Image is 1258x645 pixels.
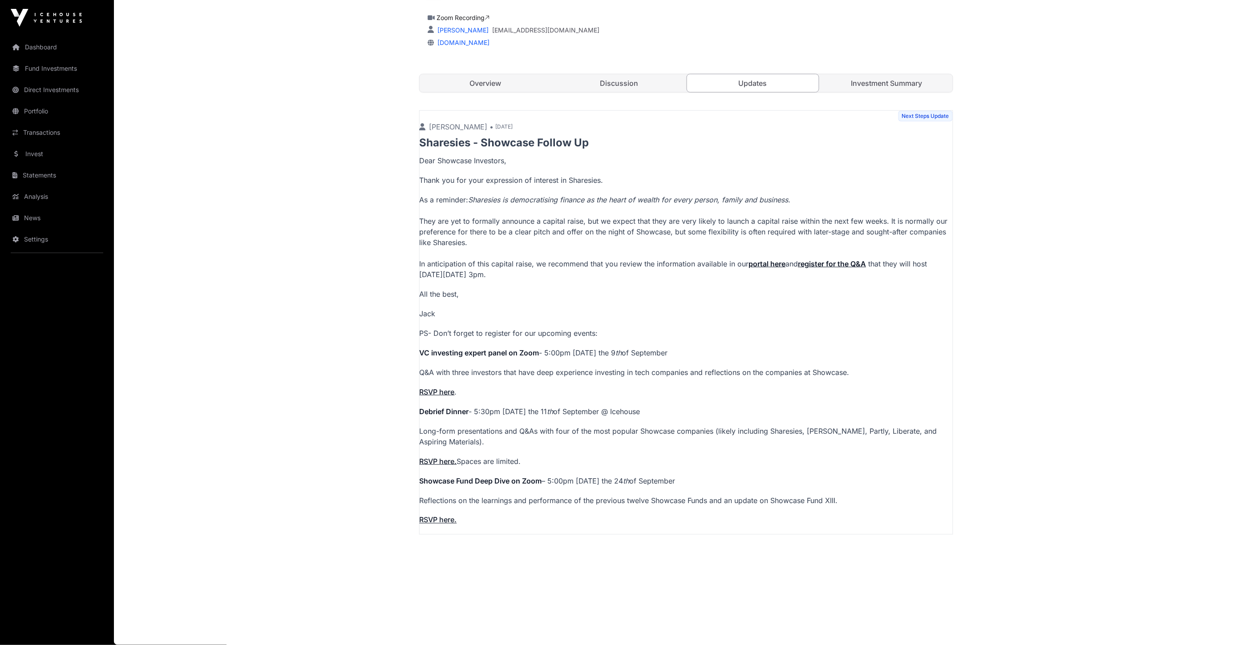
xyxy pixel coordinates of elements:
[623,476,630,485] em: th
[7,230,107,249] a: Settings
[821,74,953,92] a: Investment Summary
[420,155,953,166] p: Dear Showcase Investors,
[7,187,107,206] a: Analysis
[420,516,457,524] a: RSVP here.
[420,495,953,506] p: Reflections on the learnings and performance of the previous twelve Showcase Funds and an update ...
[420,194,953,280] p: As a reminder: They are yet to formally announce a capital raise, but we expect that they are ver...
[436,26,489,34] a: [PERSON_NAME]
[1214,602,1258,645] iframe: Chat Widget
[496,123,513,130] span: [DATE]
[553,74,685,92] a: Discussion
[420,476,953,486] p: – 5:00pm [DATE] the 24 of September
[420,456,953,467] p: Spaces are limited.
[420,387,455,396] a: RSVP here
[7,165,107,185] a: Statements
[7,123,107,142] a: Transactions
[898,111,953,121] span: Next Steps Update
[420,348,539,357] strong: VC investing expert panel on Zoom
[7,101,107,121] a: Portfolio
[420,347,953,358] p: - 5:00pm [DATE] the 9 of September
[7,59,107,78] a: Fund Investments
[493,26,600,35] a: [EMAIL_ADDRESS][DOMAIN_NAME]
[420,328,953,339] p: PS- Don’t forget to register for our upcoming events:
[420,406,953,417] p: - 5:30pm [DATE] the 11 of September @ Icehouse
[7,208,107,228] a: News
[420,426,953,447] p: Long-form presentations and Q&As with four of the most popular Showcase companies (likely includi...
[420,136,953,150] p: Sharesies - Showcase Follow Up
[434,39,490,46] a: [DOMAIN_NAME]
[420,457,457,466] a: RSVP here.
[420,308,953,319] p: Jack
[420,407,469,416] strong: Debrief Dinner
[420,476,542,485] strong: Showcase Fund Deep Dive on Zoom
[749,259,786,268] a: portal here
[11,9,82,27] img: Icehouse Ventures Logo
[547,407,554,416] em: th
[420,121,494,132] p: [PERSON_NAME] •
[798,259,866,268] a: register for the Q&A
[7,37,107,57] a: Dashboard
[7,80,107,100] a: Direct Investments
[437,14,490,21] a: Zoom Recording
[420,175,953,185] p: Thank you for your expression of interest in Sharesies.
[616,348,622,357] em: th
[420,387,953,397] p: .
[7,144,107,164] a: Invest
[420,367,953,378] p: Q&A with three investors that have deep experience investing in tech companies and reflections on...
[469,195,791,204] em: Sharesies is democratising finance as the heart of wealth for every person, family and business.
[420,74,552,92] a: Overview
[687,74,820,93] a: Updates
[420,289,953,299] p: All the best,
[420,74,953,92] nav: Tabs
